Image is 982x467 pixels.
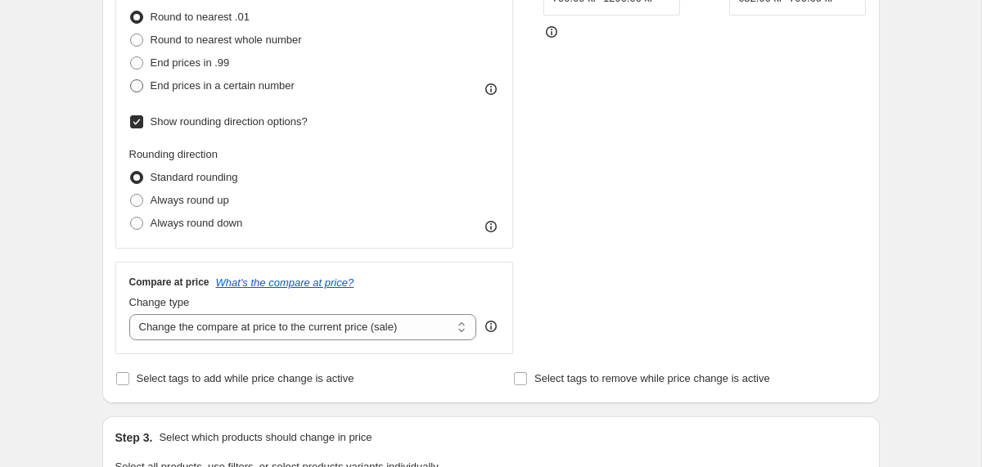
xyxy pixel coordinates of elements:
[151,11,250,23] span: Round to nearest .01
[129,148,218,160] span: Rounding direction
[129,276,209,289] h3: Compare at price
[151,56,230,69] span: End prices in .99
[151,115,308,128] span: Show rounding direction options?
[151,171,238,183] span: Standard rounding
[129,296,190,308] span: Change type
[216,276,354,289] button: What's the compare at price?
[151,194,229,206] span: Always round up
[151,217,243,229] span: Always round down
[534,372,770,384] span: Select tags to remove while price change is active
[151,34,302,46] span: Round to nearest whole number
[137,372,354,384] span: Select tags to add while price change is active
[483,318,499,335] div: help
[151,79,295,92] span: End prices in a certain number
[115,429,153,446] h2: Step 3.
[159,429,372,446] p: Select which products should change in price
